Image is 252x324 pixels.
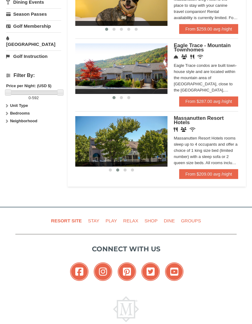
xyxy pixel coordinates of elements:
h4: Filter By: [6,73,61,78]
strong: Price per Night: (USD $) [6,83,51,88]
span: 0 [29,95,31,100]
i: Restaurant [174,127,178,132]
span: Massanutten Resort Hotels [174,115,223,125]
i: Wireless Internet (free) [190,127,195,132]
a: Play [103,214,119,228]
div: Eagle Trace condos are built town-house style and are located within the mountain area of [GEOGRA... [174,63,238,93]
a: From $209.00 avg /night [179,169,238,179]
span: 592 [32,95,39,100]
a: From $259.00 avg /night [179,24,238,34]
div: Massanutten Resort Hotels rooms sleep up to 4 occupants and offer a choice of 1 king size bed (li... [174,135,238,166]
a: Groups [179,214,203,228]
a: Shop [142,214,160,228]
strong: Bedrooms [10,111,30,115]
i: Wireless Internet (free) [197,55,203,59]
a: Golf Instruction [6,51,61,62]
a: Season Passes [6,8,61,20]
i: Banquet Facilities [181,127,187,132]
a: Golf Membership [6,20,61,32]
a: Resort Site [49,214,84,228]
img: Massanutten Resort Logo [113,296,139,322]
i: Concierge Desk [174,55,178,59]
a: Stay [85,214,102,228]
a: Relax [121,214,141,228]
a: [GEOGRAPHIC_DATA] [6,32,61,50]
i: Restaurant [190,55,194,59]
label: - [6,95,61,101]
span: Eagle Trace - Mountain Townhomes [174,43,230,53]
i: Conference Facilities [181,55,187,59]
strong: Neighborhood [10,119,37,123]
strong: Unit Type [10,103,28,108]
a: From $287.00 avg /night [179,96,238,106]
a: Dine [161,214,177,228]
p: Connect with us [15,244,237,254]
